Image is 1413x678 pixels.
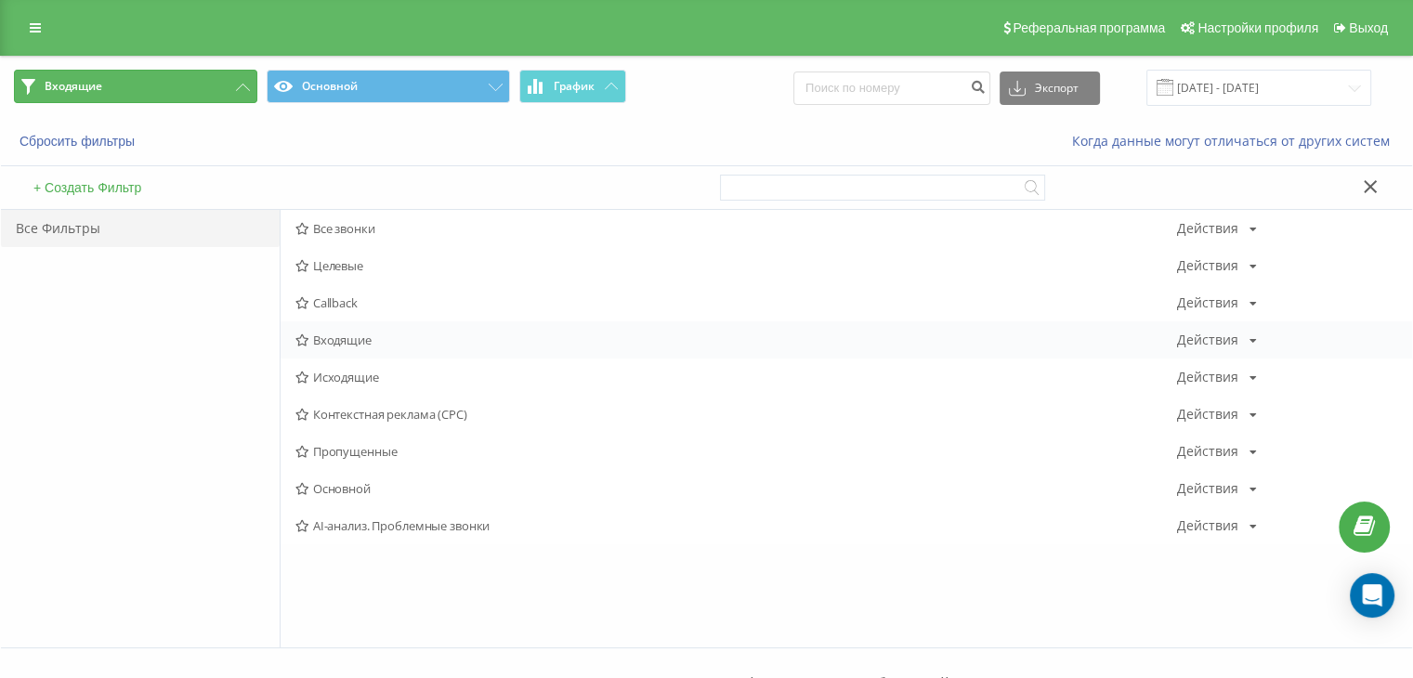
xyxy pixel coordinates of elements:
[1177,445,1238,458] div: Действия
[1177,296,1238,309] div: Действия
[1177,408,1238,421] div: Действия
[295,445,1177,458] span: Пропущенные
[1000,72,1100,105] button: Экспорт
[45,79,102,94] span: Входящие
[295,519,1177,532] span: AI-анализ. Проблемные звонки
[793,72,990,105] input: Поиск по номеру
[28,179,147,196] button: + Создать Фильтр
[295,371,1177,384] span: Исходящие
[295,408,1177,421] span: Контекстная реклама (CPC)
[14,70,257,103] button: Входящие
[295,296,1177,309] span: Callback
[1177,259,1238,272] div: Действия
[1013,20,1165,35] span: Реферальная программа
[1197,20,1318,35] span: Настройки профиля
[1,210,280,247] div: Все Фильтры
[554,80,595,93] span: График
[295,259,1177,272] span: Целевые
[1349,20,1388,35] span: Выход
[1357,178,1384,198] button: Закрыть
[519,70,626,103] button: График
[1350,573,1394,618] div: Open Intercom Messenger
[14,133,144,150] button: Сбросить фильтры
[295,333,1177,346] span: Входящие
[1177,222,1238,235] div: Действия
[267,70,510,103] button: Основной
[1177,371,1238,384] div: Действия
[1177,333,1238,346] div: Действия
[1177,482,1238,495] div: Действия
[295,482,1177,495] span: Основной
[1177,519,1238,532] div: Действия
[295,222,1177,235] span: Все звонки
[1072,132,1399,150] a: Когда данные могут отличаться от других систем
